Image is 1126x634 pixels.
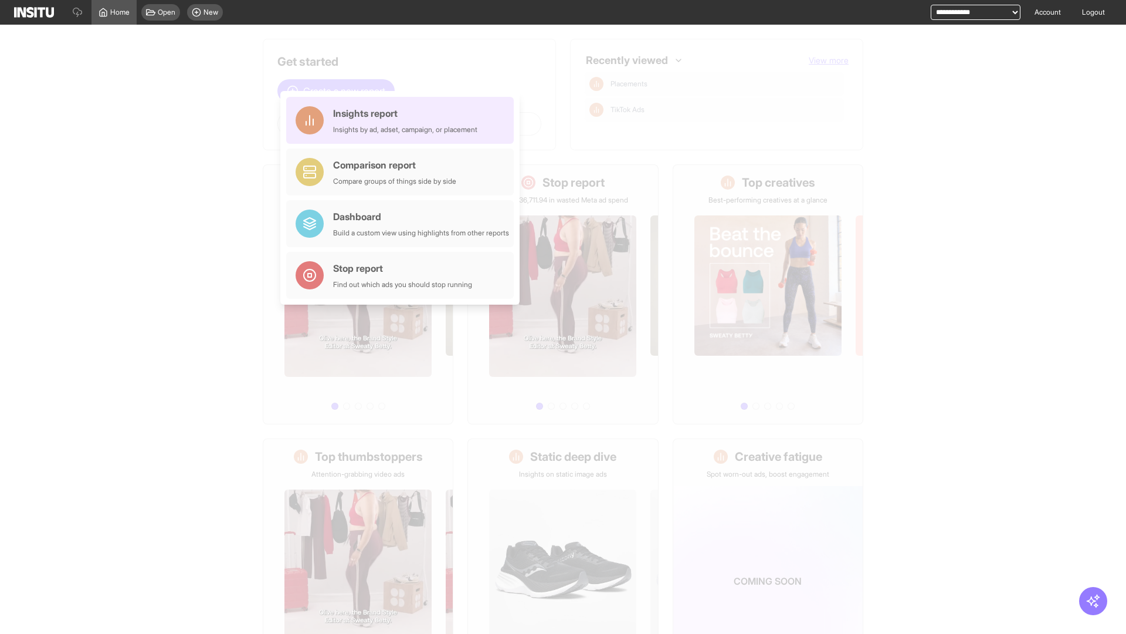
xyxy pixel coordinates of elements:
[333,261,472,275] div: Stop report
[333,280,472,289] div: Find out which ads you should stop running
[158,8,175,17] span: Open
[333,228,509,238] div: Build a custom view using highlights from other reports
[333,106,477,120] div: Insights report
[333,210,509,224] div: Dashboard
[110,8,130,17] span: Home
[333,158,456,172] div: Comparison report
[333,125,477,134] div: Insights by ad, adset, campaign, or placement
[204,8,218,17] span: New
[14,7,54,18] img: Logo
[333,177,456,186] div: Compare groups of things side by side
